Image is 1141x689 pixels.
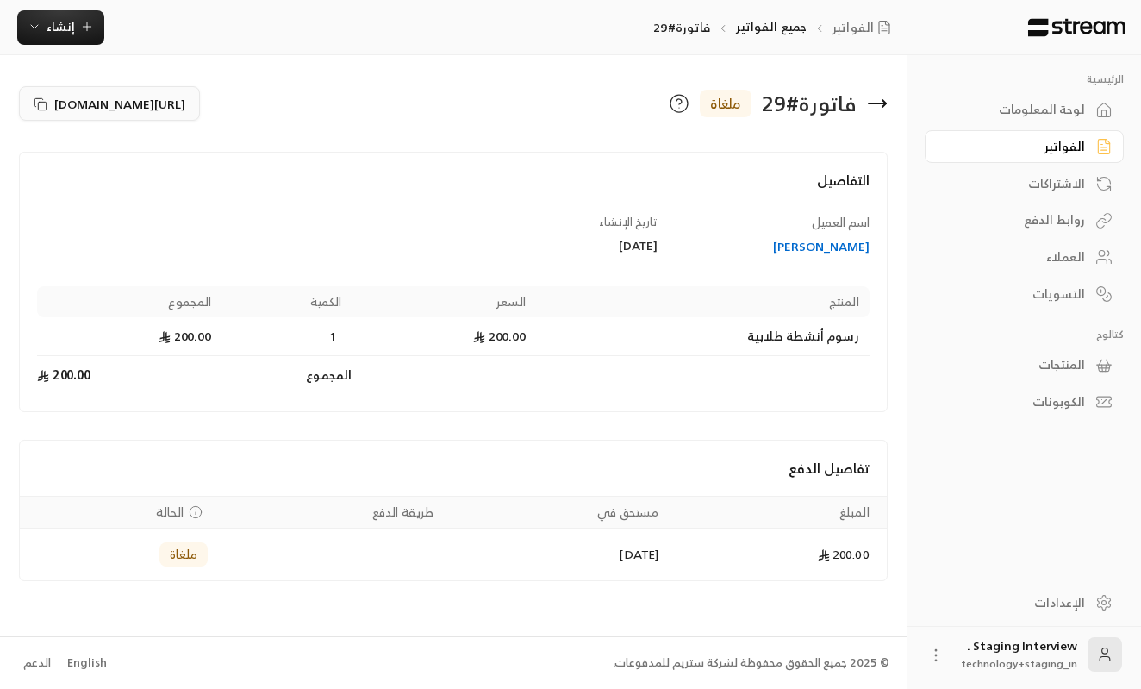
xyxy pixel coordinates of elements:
div: لوحة المعلومات [946,101,1085,118]
a: [PERSON_NAME] [674,238,870,255]
span: 1 [324,328,341,345]
span: إنشاء [47,16,75,37]
span: technology+staging_in... [955,655,1077,673]
img: Logo [1026,18,1127,37]
a: الإعدادات [925,586,1124,619]
a: الدعم [17,648,56,679]
p: فاتورة#29 [653,19,710,36]
a: لوحة المعلومات [925,93,1124,127]
a: الفواتير [925,130,1124,164]
td: 200.00 [669,529,886,580]
a: جميع الفواتير [736,16,807,37]
p: الرئيسية [925,72,1124,86]
div: [DATE] [462,237,658,254]
div: English [67,655,107,672]
span: الحالة [156,504,184,521]
div: Staging Interview . [955,637,1077,672]
div: العملاء [946,248,1085,266]
div: الفواتير [946,138,1085,155]
div: المنتجات [946,356,1085,373]
th: الكمية [221,286,352,317]
p: كتالوج [925,328,1124,341]
td: 200.00 [37,317,221,356]
div: الإعدادات [946,594,1085,611]
div: © 2025 جميع الحقوق محفوظة لشركة ستريم للمدفوعات. [613,655,889,672]
td: [DATE] [444,529,669,580]
span: [URL][DOMAIN_NAME] [54,95,185,113]
th: السعر [352,286,536,317]
div: الاشتراكات [946,175,1085,192]
div: الكوبونات [946,393,1085,410]
span: اسم العميل [812,211,870,233]
span: تاريخ الإنشاء [599,212,658,232]
th: طريقة الدفع [218,497,444,529]
a: العملاء [925,241,1124,274]
td: 200.00 [37,356,221,394]
a: التسويات [925,277,1124,310]
table: Payments [20,496,887,580]
div: فاتورة # 29 [762,90,857,117]
span: ملغاة [710,93,741,114]
a: الفواتير [832,19,898,36]
th: مستحق في [444,497,669,529]
a: المنتجات [925,348,1124,382]
td: 200.00 [352,317,536,356]
th: المنتج [536,286,869,317]
nav: breadcrumb [653,18,898,36]
a: روابط الدفع [925,204,1124,237]
a: الاشتراكات [925,166,1124,200]
table: Products [37,286,870,394]
th: المجموع [37,286,221,317]
h4: التفاصيل [37,170,870,208]
th: المبلغ [669,497,886,529]
a: الكوبونات [925,385,1124,419]
button: إنشاء [17,10,104,45]
h4: تفاصيل الدفع [37,458,870,479]
div: روابط الدفع [946,211,1085,229]
span: ملغاة [170,546,198,563]
td: رسوم أنشطة طلابية [536,317,869,356]
div: التسويات [946,285,1085,303]
button: [URL][DOMAIN_NAME] [19,86,200,121]
td: المجموع [221,356,352,394]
